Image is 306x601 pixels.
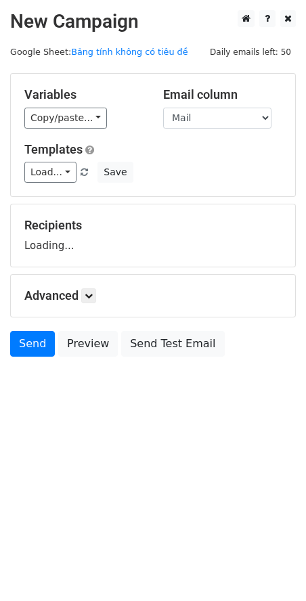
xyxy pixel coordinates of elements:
a: Send [10,331,55,357]
small: Google Sheet: [10,47,188,57]
a: Preview [58,331,118,357]
a: Copy/paste... [24,108,107,129]
h2: New Campaign [10,10,296,33]
a: Templates [24,142,83,156]
div: Loading... [24,218,282,253]
h5: Recipients [24,218,282,233]
a: Load... [24,162,76,183]
span: Daily emails left: 50 [205,45,296,60]
a: Bảng tính không có tiêu đề [71,47,188,57]
a: Send Test Email [121,331,224,357]
h5: Email column [163,87,282,102]
a: Daily emails left: 50 [205,47,296,57]
h5: Variables [24,87,143,102]
h5: Advanced [24,288,282,303]
button: Save [97,162,133,183]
